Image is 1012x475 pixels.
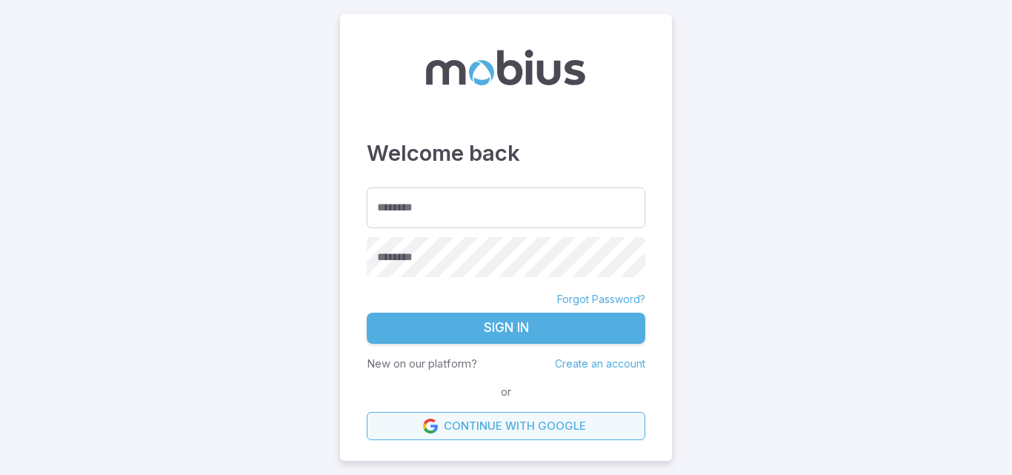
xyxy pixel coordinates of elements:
p: New on our platform? [367,356,477,372]
a: Forgot Password? [557,292,645,307]
button: Sign In [367,313,645,344]
a: Create an account [555,357,645,370]
h3: Welcome back [367,137,645,170]
span: or [497,384,515,400]
a: Continue with Google [367,412,645,440]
